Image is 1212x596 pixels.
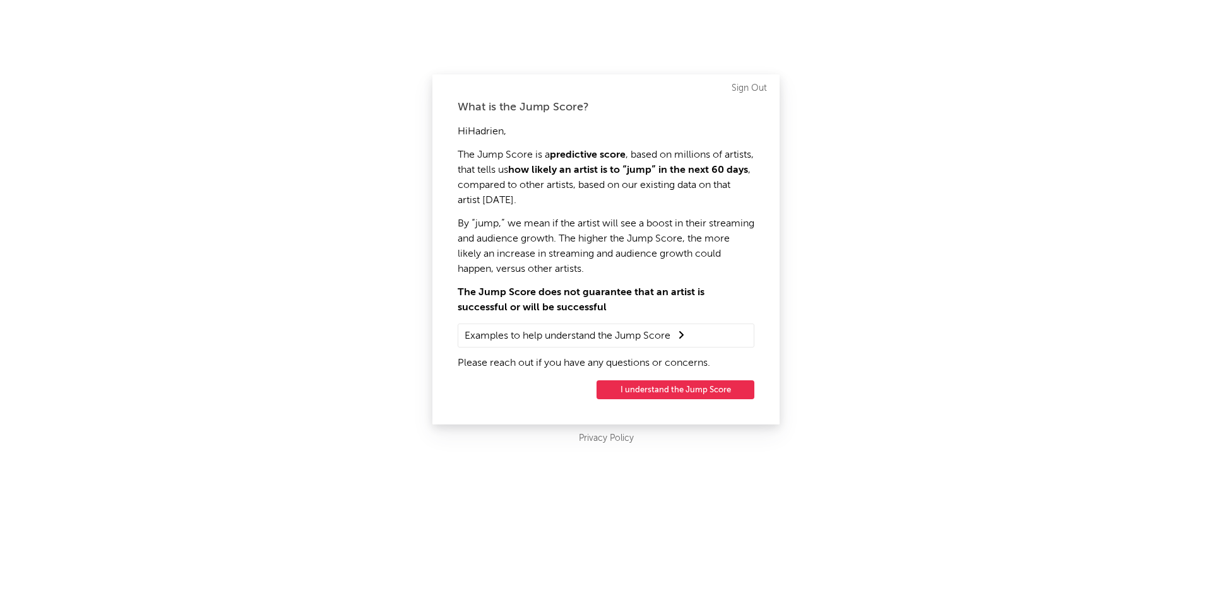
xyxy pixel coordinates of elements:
strong: The Jump Score does not guarantee that an artist is successful or will be successful [458,288,704,313]
a: Sign Out [732,81,767,96]
p: The Jump Score is a , based on millions of artists, that tells us , compared to other artists, ba... [458,148,754,208]
summary: Examples to help understand the Jump Score [465,327,747,344]
button: I understand the Jump Score [597,380,754,399]
p: Please reach out if you have any questions or concerns. [458,356,754,371]
a: Privacy Policy [579,431,634,447]
p: By “jump,” we mean if the artist will see a boost in their streaming and audience growth. The hig... [458,216,754,277]
div: What is the Jump Score? [458,100,754,115]
strong: how likely an artist is to “jump” in the next 60 days [508,165,748,175]
strong: predictive score [550,150,626,160]
p: Hi Hadrien , [458,124,754,139]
